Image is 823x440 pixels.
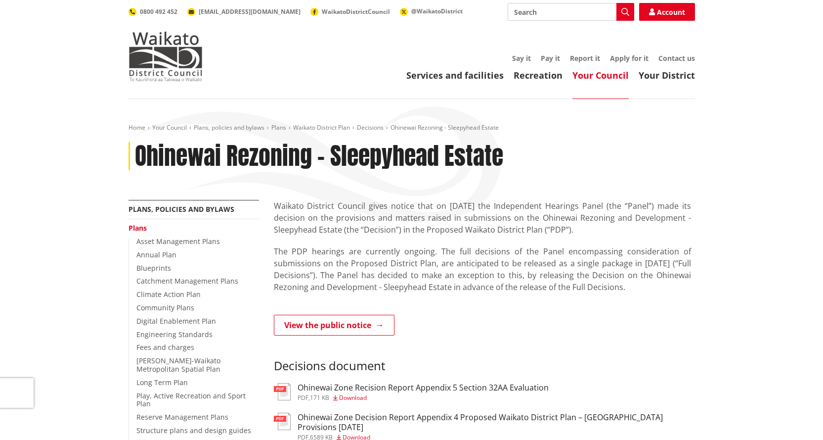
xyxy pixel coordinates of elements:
a: Ohinewai Zone Recision Report Appendix 5 Section 32AA Evaluation pdf,171 KB Download [274,383,549,401]
a: Reserve Management Plans [136,412,228,422]
h3: Ohinewai Zone Decision Report Appendix 4 Proposed Waikato District Plan – [GEOGRAPHIC_DATA] Provi... [298,413,695,432]
p: The PDP hearings are currently ongoing. The full decisions of the Panel encompassing consideratio... [274,245,691,305]
a: WaikatoDistrictCouncil [310,7,390,16]
a: Contact us [658,53,695,63]
a: Report it [570,53,600,63]
img: document-pdf.svg [274,413,291,430]
a: Engineering Standards [136,330,213,339]
a: Fees and charges [136,342,194,352]
span: 0800 492 452 [140,7,177,16]
a: Home [129,123,145,132]
a: Account [639,3,695,21]
a: Climate Action Plan [136,290,201,299]
h1: Ohinewai Rezoning - Sleepyhead Estate [135,142,503,171]
span: [EMAIL_ADDRESS][DOMAIN_NAME] [199,7,301,16]
a: Structure plans and design guides [136,426,251,435]
h3: Decisions document [274,359,695,373]
a: @WaikatoDistrict [400,7,463,15]
input: Search input [508,3,634,21]
a: Plans [271,123,286,132]
span: 171 KB [310,393,329,402]
a: 0800 492 452 [129,7,177,16]
span: Download [339,393,367,402]
a: View the public notice [274,315,394,336]
a: Plans [129,223,147,233]
a: Decisions [357,123,384,132]
a: Waikato District Plan [293,123,350,132]
a: Long Term Plan [136,378,188,387]
a: Recreation [514,69,563,81]
a: Plans, policies and bylaws [129,204,234,214]
a: Your District [639,69,695,81]
a: Plans, policies and bylaws [194,123,264,132]
a: Play, Active Recreation and Sport Plan [136,391,246,409]
a: Your Council [572,69,629,81]
h3: Ohinewai Zone Recision Report Appendix 5 Section 32AA Evaluation [298,383,549,392]
a: Community Plans [136,303,194,312]
a: [EMAIL_ADDRESS][DOMAIN_NAME] [187,7,301,16]
a: Your Council [152,123,187,132]
span: Ohinewai Rezoning - Sleepyhead Estate [390,123,499,132]
p: Waikato District Council gives notice that on [DATE] the Independent Hearings Panel (the “Panel”)... [274,200,691,236]
a: Say it [512,53,531,63]
a: Ohinewai Zone Decision Report Appendix 4 Proposed Waikato District Plan – [GEOGRAPHIC_DATA] Provi... [274,413,695,440]
a: Annual Plan [136,250,176,259]
a: Services and facilities [406,69,504,81]
a: Apply for it [610,53,649,63]
span: @WaikatoDistrict [411,7,463,15]
a: Catchment Management Plans [136,276,238,286]
a: [PERSON_NAME]-Waikato Metropolitan Spatial Plan [136,356,220,374]
span: pdf [298,393,308,402]
span: WaikatoDistrictCouncil [322,7,390,16]
a: Digital Enablement Plan [136,316,216,326]
img: Waikato District Council - Te Kaunihera aa Takiwaa o Waikato [129,32,203,81]
img: document-pdf.svg [274,383,291,400]
div: , [298,395,549,401]
nav: breadcrumb [129,124,695,132]
a: Asset Management Plans [136,237,220,246]
a: Blueprints [136,263,171,273]
a: Pay it [541,53,560,63]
